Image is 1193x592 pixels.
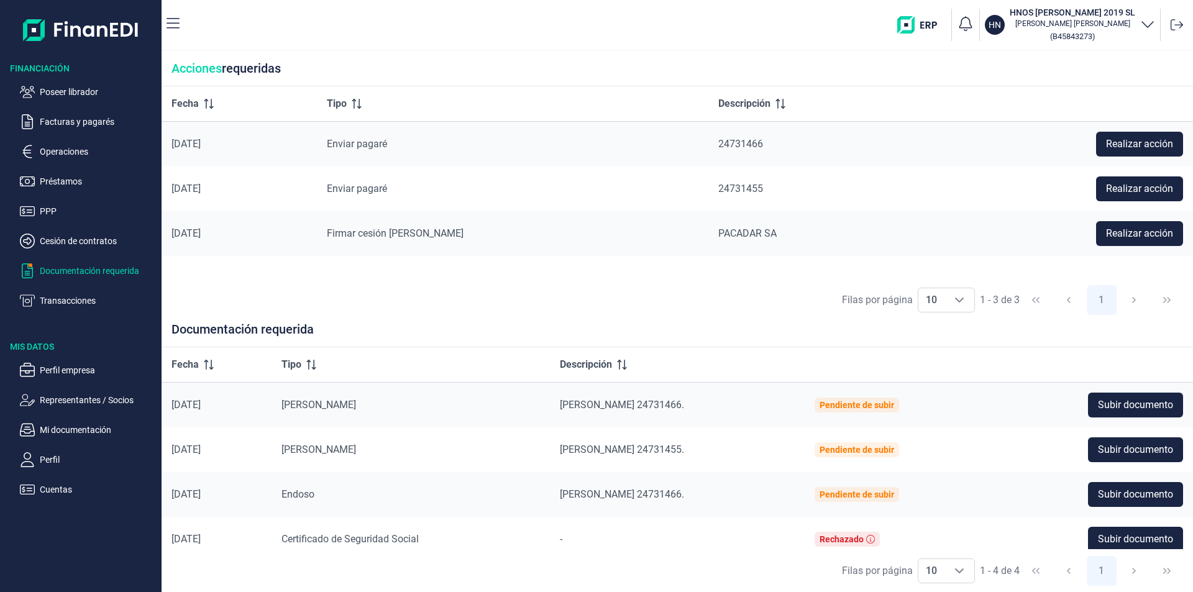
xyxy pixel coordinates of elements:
p: [PERSON_NAME] [PERSON_NAME] [1010,19,1135,29]
span: Realizar acción [1106,226,1173,241]
p: Préstamos [40,174,157,189]
span: 10 [918,288,944,312]
div: Choose [944,559,974,583]
div: [DATE] [171,444,262,456]
span: Subir documento [1098,398,1173,412]
span: - [560,533,562,545]
span: Subir documento [1098,532,1173,547]
button: Realizar acción [1096,132,1183,157]
span: Descripción [718,96,770,111]
button: Page 1 [1087,556,1117,586]
span: [PERSON_NAME] [281,399,356,411]
span: Enviar pagaré [327,183,387,194]
span: Fecha [171,357,199,372]
button: Subir documento [1088,437,1183,462]
p: PPP [40,204,157,219]
button: PPP [20,204,157,219]
span: Enviar pagaré [327,138,387,150]
button: Representantes / Socios [20,393,157,408]
button: Mi documentación [20,422,157,437]
button: Cesión de contratos [20,234,157,248]
div: [DATE] [171,183,307,195]
p: Documentación requerida [40,263,157,278]
div: Pendiente de subir [820,400,894,410]
button: Subir documento [1088,482,1183,507]
p: Representantes / Socios [40,393,157,408]
button: Last Page [1152,556,1182,586]
span: 1 - 4 de 4 [980,566,1020,576]
img: erp [897,16,946,34]
img: Logo de aplicación [23,10,139,50]
button: Next Page [1119,556,1149,586]
div: [DATE] [171,533,262,545]
p: Mi documentación [40,422,157,437]
p: Poseer librador [40,84,157,99]
button: Documentación requerida [20,263,157,278]
div: Choose [944,288,974,312]
button: Préstamos [20,174,157,189]
span: Subir documento [1098,487,1173,502]
button: Previous Page [1054,285,1084,315]
h3: HNOS [PERSON_NAME] 2019 SL [1010,6,1135,19]
div: Rechazado [820,534,864,544]
button: HNHNOS [PERSON_NAME] 2019 SL[PERSON_NAME] [PERSON_NAME](B45843273) [985,6,1155,43]
div: [DATE] [171,488,262,501]
button: Cuentas [20,482,157,497]
div: requeridas [162,51,1193,86]
button: Perfil [20,452,157,467]
button: Realizar acción [1096,176,1183,201]
p: Perfil [40,452,157,467]
div: [DATE] [171,399,262,411]
div: [DATE] [171,138,307,150]
span: 24731466 [718,138,763,150]
p: Operaciones [40,144,157,159]
span: [PERSON_NAME] 24731455. [560,444,684,455]
span: Tipo [327,96,347,111]
button: Last Page [1152,285,1182,315]
div: Documentación requerida [162,322,1193,347]
span: 1 - 3 de 3 [980,295,1020,305]
button: Perfil empresa [20,363,157,378]
span: PACADAR SA [718,227,777,239]
div: Pendiente de subir [820,490,894,499]
button: Facturas y pagarés [20,114,157,129]
p: Cesión de contratos [40,234,157,248]
span: Subir documento [1098,442,1173,457]
button: Operaciones [20,144,157,159]
button: Page 1 [1087,285,1117,315]
button: Realizar acción [1096,221,1183,246]
span: 24731455 [718,183,763,194]
span: Tipo [281,357,301,372]
button: Next Page [1119,285,1149,315]
span: Descripción [560,357,612,372]
div: Filas por página [842,563,913,578]
button: Poseer librador [20,84,157,99]
p: Cuentas [40,482,157,497]
span: 10 [918,559,944,583]
p: Perfil empresa [40,363,157,378]
div: Pendiente de subir [820,445,894,455]
span: [PERSON_NAME] 24731466. [560,399,684,411]
button: Transacciones [20,293,157,308]
p: Facturas y pagarés [40,114,157,129]
button: Subir documento [1088,393,1183,417]
span: Endoso [281,488,314,500]
span: [PERSON_NAME] 24731466. [560,488,684,500]
p: HN [989,19,1001,31]
span: Realizar acción [1106,137,1173,152]
span: Firmar cesión [PERSON_NAME] [327,227,464,239]
div: [DATE] [171,227,307,240]
button: First Page [1021,556,1051,586]
span: Certificado de Seguridad Social [281,533,419,545]
span: [PERSON_NAME] [281,444,356,455]
div: Filas por página [842,293,913,307]
span: Acciones [171,61,222,76]
button: First Page [1021,285,1051,315]
small: Copiar cif [1050,32,1095,41]
span: Realizar acción [1106,181,1173,196]
p: Transacciones [40,293,157,308]
span: Fecha [171,96,199,111]
button: Previous Page [1054,556,1084,586]
button: Subir documento [1088,527,1183,552]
